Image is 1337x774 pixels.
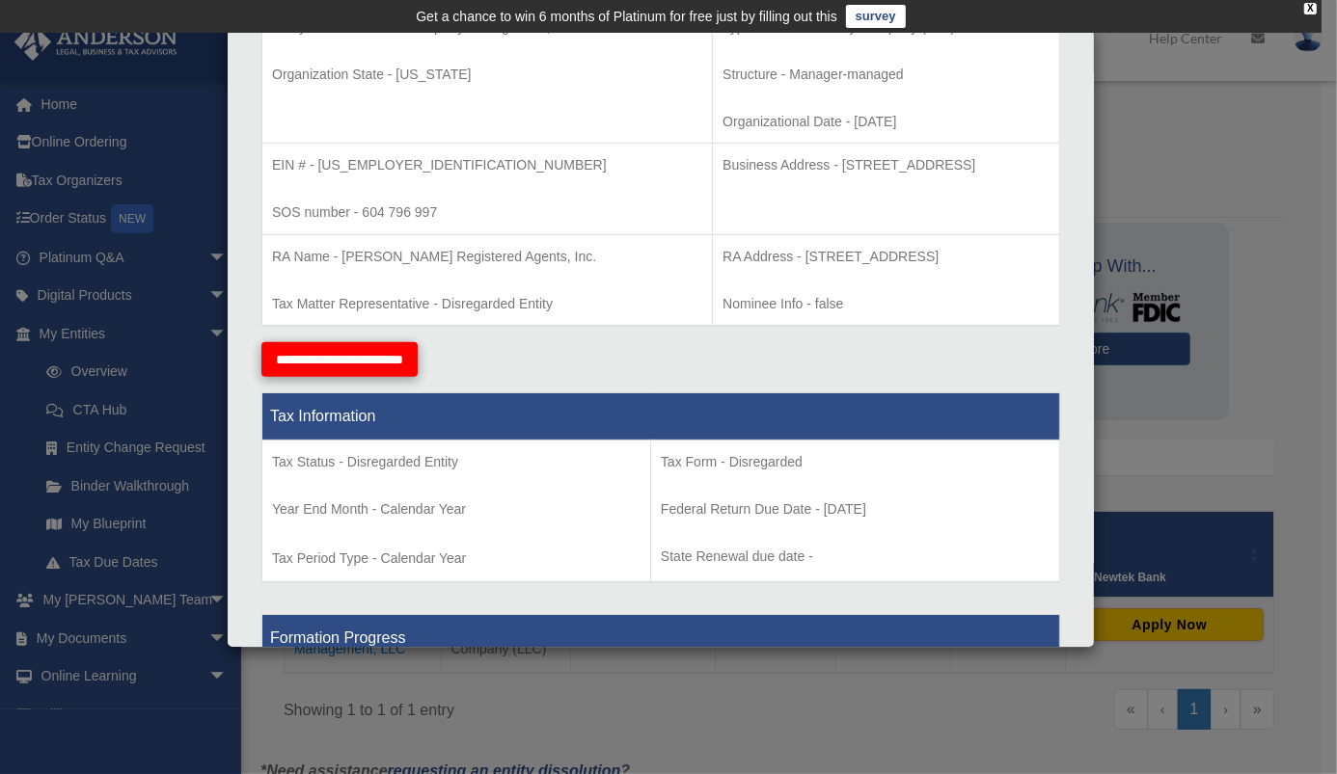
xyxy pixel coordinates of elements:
p: Organizational Date - [DATE] [723,110,1050,134]
p: EIN # - [US_EMPLOYER_IDENTIFICATION_NUMBER] [272,153,702,177]
div: Get a chance to win 6 months of Platinum for free just by filling out this [416,5,837,28]
p: SOS number - 604 796 997 [272,200,702,225]
div: close [1304,3,1317,14]
p: Tax Form - Disregarded [661,450,1050,474]
p: Business Address - [STREET_ADDRESS] [723,153,1050,177]
p: State Renewal due date - [661,545,1050,569]
p: Federal Return Due Date - [DATE] [661,497,1050,521]
p: Structure - Manager-managed [723,63,1050,87]
p: RA Name - [PERSON_NAME] Registered Agents, Inc. [272,245,702,269]
p: Tax Matter Representative - Disregarded Entity [272,292,702,316]
p: RA Address - [STREET_ADDRESS] [723,245,1050,269]
p: Nominee Info - false [723,292,1050,316]
a: survey [846,5,906,28]
p: Organization State - [US_STATE] [272,63,702,87]
th: Formation Progress [262,615,1060,662]
th: Tax Information [262,393,1060,440]
td: Tax Period Type - Calendar Year [262,440,651,583]
p: Year End Month - Calendar Year [272,497,641,521]
p: Tax Status - Disregarded Entity [272,450,641,474]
